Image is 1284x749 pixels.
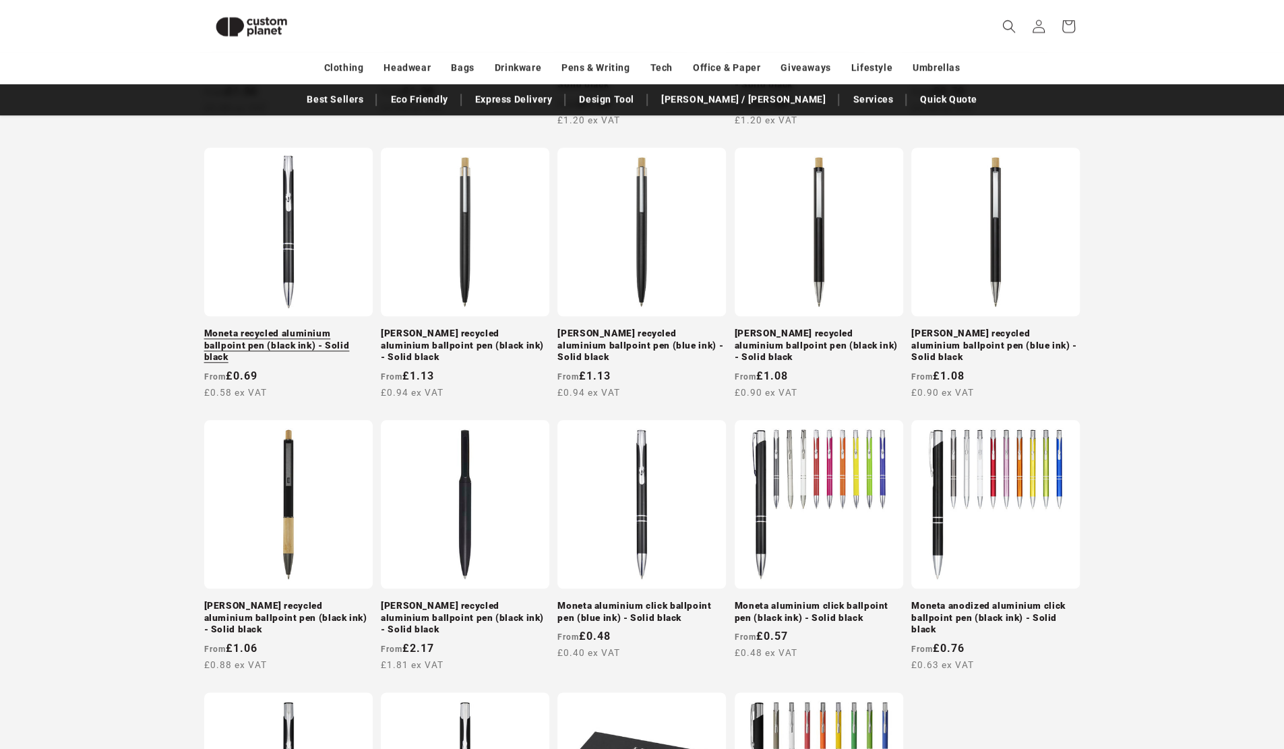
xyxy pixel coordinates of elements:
summary: Search [994,11,1024,41]
a: Drinkware [495,56,541,80]
a: [PERSON_NAME] recycled aluminium ballpoint pen (blue ink) - Solid black [911,328,1080,363]
a: [PERSON_NAME] recycled aluminium ballpoint pen (black ink) - Solid black [204,600,373,636]
a: Best Sellers [300,88,370,111]
a: Express Delivery [468,88,559,111]
a: Lifestyle [851,56,892,80]
a: [PERSON_NAME] recycled aluminium ballpoint pen (black ink) - Solid black [381,328,549,363]
a: [PERSON_NAME] recycled aluminium ballpoint pen (blue ink) - Solid black [557,328,726,363]
a: Eco Friendly [384,88,454,111]
a: [PERSON_NAME] recycled aluminium ballpoint pen (black ink) - Solid black [735,328,903,363]
a: Services [846,88,900,111]
a: Moneta aluminium click ballpoint pen (blue ink) - Solid black [557,600,726,624]
a: [PERSON_NAME] / [PERSON_NAME] [654,88,832,111]
a: Moneta aluminium click ballpoint pen (black ink) - Solid black [735,600,903,624]
a: Bags [451,56,474,80]
a: Office & Paper [693,56,760,80]
a: Moneta anodized aluminium click ballpoint pen (black ink) - Solid black [911,600,1080,636]
a: Design Tool [572,88,641,111]
a: Umbrellas [913,56,960,80]
a: Giveaways [781,56,830,80]
a: Headwear [384,56,431,80]
iframe: Chat Widget [1059,603,1284,749]
a: Clothing [324,56,364,80]
a: Tech [650,56,672,80]
img: Custom Planet [204,5,299,48]
a: Pens & Writing [561,56,630,80]
a: Moneta recycled aluminium ballpoint pen (black ink) - Solid black [204,328,373,363]
a: [PERSON_NAME] recycled aluminium ballpoint pen (black ink) - Solid black [381,600,549,636]
a: Quick Quote [913,88,984,111]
